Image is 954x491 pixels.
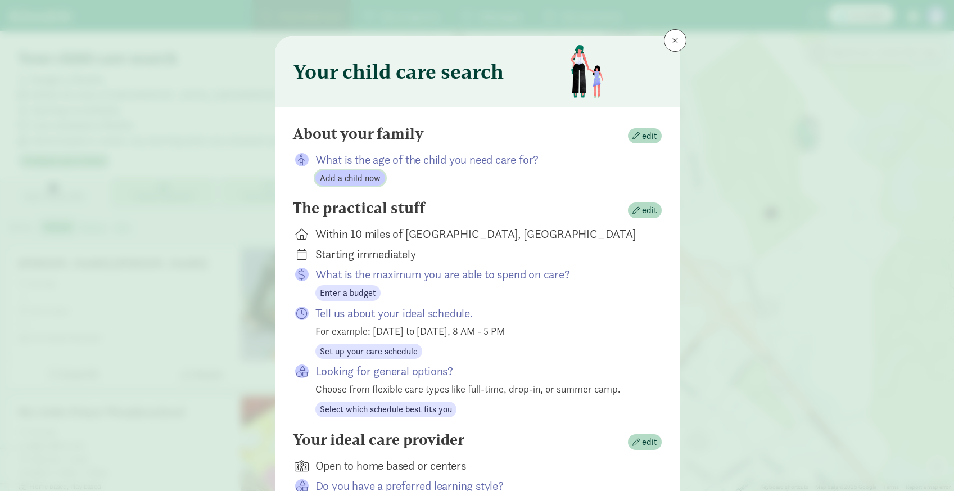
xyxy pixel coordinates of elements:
h4: Your ideal care provider [293,431,464,449]
span: edit [642,435,657,449]
span: Add a child now [320,172,381,185]
span: Enter a budget [320,286,376,300]
div: Choose from flexible care types like full-time, drop-in, or summer camp. [315,381,644,397]
p: Tell us about your ideal schedule. [315,305,644,321]
button: edit [628,434,662,450]
div: For example: [DATE] to [DATE], 8 AM - 5 PM [315,323,644,339]
div: Starting immediately [315,246,644,262]
span: Set up your care schedule [320,345,418,358]
button: Select which schedule best fits you [315,402,456,417]
p: What is the maximum you are able to spend on care? [315,267,644,282]
div: Within 10 miles of [GEOGRAPHIC_DATA], [GEOGRAPHIC_DATA] [315,226,644,242]
span: edit [642,129,657,143]
button: edit [628,202,662,218]
button: Enter a budget [315,285,381,301]
span: edit [642,204,657,217]
span: Select which schedule best fits you [320,403,452,416]
p: What is the age of the child you need care for? [315,152,644,168]
h4: The practical stuff [293,199,425,217]
button: Add a child now [315,170,385,186]
h3: Your child care search [293,60,504,83]
div: Open to home based or centers [315,458,644,474]
button: Set up your care schedule [315,344,422,359]
h4: About your family [293,125,424,143]
p: Looking for general options? [315,363,644,379]
button: edit [628,128,662,144]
